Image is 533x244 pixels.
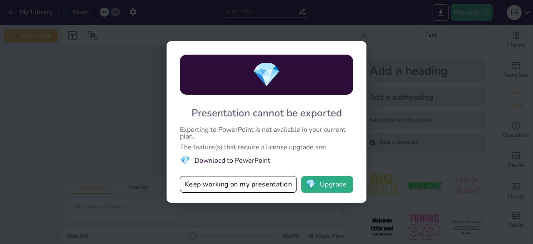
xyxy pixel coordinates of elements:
[180,144,353,151] div: The feature(s) that require a license upgrade are:
[180,176,297,193] button: Keep working on my presentation
[180,155,353,166] li: Download to PowerPoint
[252,59,281,91] span: diamond
[180,155,190,166] span: diamond
[306,180,316,189] span: diamond
[301,176,353,193] button: diamondUpgrade
[192,106,342,120] div: Presentation cannot be exported
[180,126,353,140] div: Exporting to PowerPoint is not available in your current plan.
